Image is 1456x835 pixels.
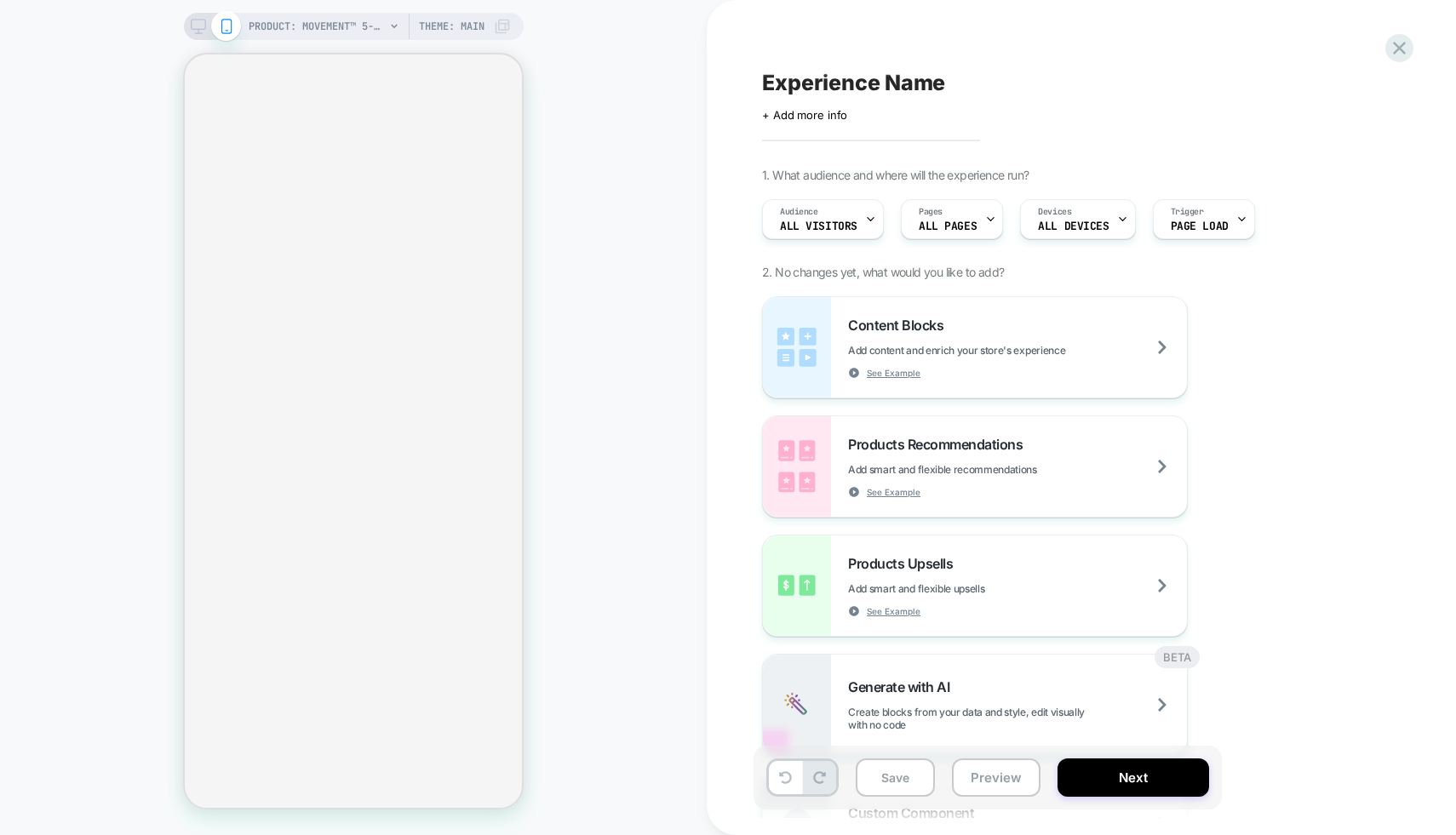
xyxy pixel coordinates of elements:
[762,70,945,95] span: Experience Name
[419,13,484,40] span: Theme: MAIN
[848,344,1150,357] span: Add content and enrich your store's experience
[867,367,920,379] span: See Example
[848,582,1069,595] span: Add smart and flexible upsells
[780,220,857,232] span: All Visitors
[919,206,943,218] span: Pages
[1171,220,1229,232] span: Page Load
[848,463,1122,476] span: Add smart and flexible recommendations
[867,605,920,617] span: See Example
[919,220,977,232] span: ALL PAGES
[1171,206,1204,218] span: Trigger
[1038,206,1071,218] span: Devices
[762,265,1004,279] span: 2. No changes yet, what would you like to add?
[848,706,1187,731] span: Create blocks from your data and style, edit visually with no code
[848,555,961,572] span: Products Upsells
[1155,646,1200,668] div: BETA
[856,758,935,797] button: Save
[249,13,385,40] span: PRODUCT: Movement™ 5-Pocket Pant - Walnut Branch [5pocket]
[762,168,1029,182] span: 1. What audience and where will the experience run?
[848,317,952,334] span: Content Blocks
[1058,758,1209,797] button: Next
[780,206,818,218] span: Audience
[762,108,847,122] span: + Add more info
[848,678,958,695] span: Generate with AI
[952,758,1040,797] button: Preview
[867,486,920,498] span: See Example
[1038,220,1109,232] span: ALL DEVICES
[848,436,1031,453] span: Products Recommendations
